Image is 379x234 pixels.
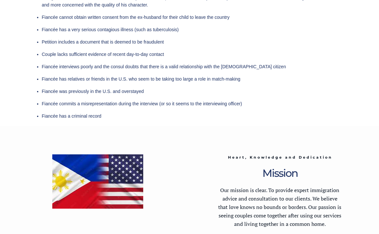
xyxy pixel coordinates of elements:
span: Heart, Knowledge and Dedication [228,155,333,160]
p: Fiancée has a very serious contagious illness (such as tuberculosis) [42,26,336,33]
p: Fiancée cannot obtain written consent from the ex-husband for their child to leave the country [42,14,336,21]
p: Fiancée was previously in the U.S. and overstayed [42,88,336,95]
p: Fiancée interviews poorly and the consul doubts that there is a valid relationship with the [DEMO... [42,63,336,70]
p: Fiancée has a criminal record [42,112,336,120]
p: Fiancée commits a misrepresentation during the interview (or so it seems to the interviewing offi... [42,100,336,107]
span: Mission [262,167,298,179]
p: Couple lacks sufficient evidence of recent day-to-day contact [42,51,336,58]
p: Fiancée has relatives or friends in the U.S. who seem to be taking too large a role in match-making [42,75,336,83]
p: Petition includes a document that is deemed to be fraudulent [42,38,336,45]
span: Our mission is clear. To provide expert immigration advice and consultation to our clients. We be... [218,187,341,227]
